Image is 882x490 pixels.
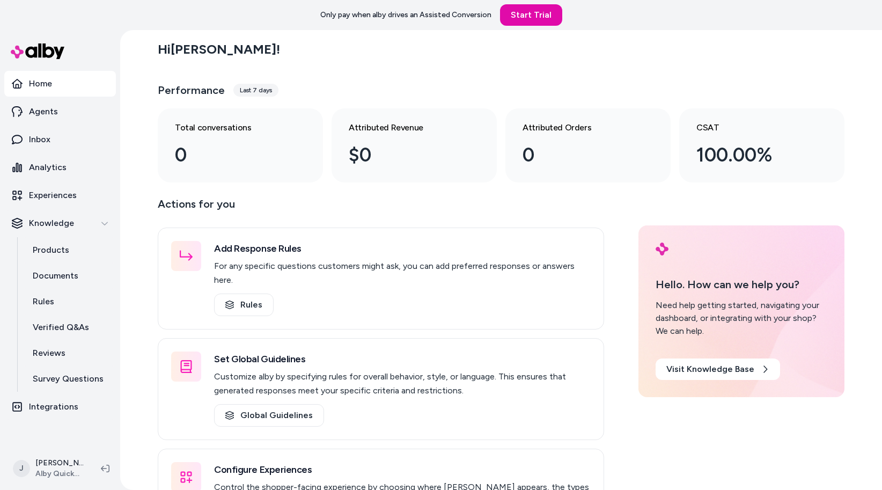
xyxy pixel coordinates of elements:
[6,451,92,486] button: J[PERSON_NAME]Alby QuickStart Store
[696,121,810,134] h3: CSAT
[656,359,780,380] a: Visit Knowledge Base
[349,121,462,134] h3: Attributed Revenue
[4,99,116,125] a: Agents
[29,105,58,118] p: Agents
[175,141,289,170] div: 0
[349,141,462,170] div: $0
[22,237,116,263] a: Products
[22,289,116,315] a: Rules
[214,352,591,367] h3: Set Global Guidelines
[22,366,116,392] a: Survey Questions
[29,77,52,90] p: Home
[33,321,89,334] p: Verified Q&As
[158,195,604,221] p: Actions for you
[35,469,84,479] span: Alby QuickStart Store
[33,244,69,257] p: Products
[214,294,274,316] a: Rules
[214,259,591,287] p: For any specific questions customers might ask, you can add preferred responses or answers here.
[33,372,104,385] p: Survey Questions
[22,315,116,340] a: Verified Q&As
[320,10,491,20] p: Only pay when alby drives an Assisted Conversion
[679,108,844,182] a: CSAT 100.00%
[214,370,591,398] p: Customize alby by specifying rules for overall behavior, style, or language. This ensures that ge...
[33,295,54,308] p: Rules
[332,108,497,182] a: Attributed Revenue $0
[214,241,591,256] h3: Add Response Rules
[175,121,289,134] h3: Total conversations
[523,141,636,170] div: 0
[214,462,591,477] h3: Configure Experiences
[35,458,84,469] p: [PERSON_NAME]
[29,189,77,202] p: Experiences
[158,83,225,98] h3: Performance
[656,276,827,292] p: Hello. How can we help you?
[4,155,116,180] a: Analytics
[656,243,668,255] img: alby Logo
[29,400,78,413] p: Integrations
[22,263,116,289] a: Documents
[4,394,116,420] a: Integrations
[505,108,671,182] a: Attributed Orders 0
[158,41,280,57] h2: Hi [PERSON_NAME] !
[33,269,78,282] p: Documents
[22,340,116,366] a: Reviews
[33,347,65,360] p: Reviews
[4,127,116,152] a: Inbox
[158,108,323,182] a: Total conversations 0
[11,43,64,59] img: alby Logo
[29,161,67,174] p: Analytics
[4,71,116,97] a: Home
[656,299,827,338] div: Need help getting started, navigating your dashboard, or integrating with your shop? We can help.
[500,4,562,26] a: Start Trial
[4,210,116,236] button: Knowledge
[4,182,116,208] a: Experiences
[233,84,278,97] div: Last 7 days
[696,141,810,170] div: 100.00%
[29,133,50,146] p: Inbox
[13,460,30,477] span: J
[523,121,636,134] h3: Attributed Orders
[214,404,324,427] a: Global Guidelines
[29,217,74,230] p: Knowledge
